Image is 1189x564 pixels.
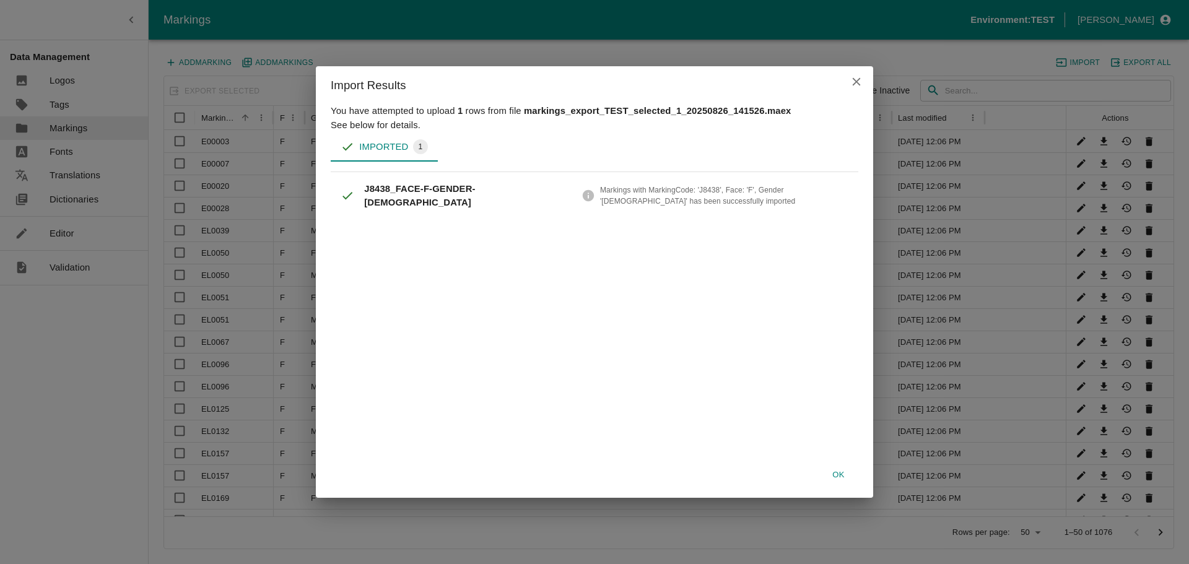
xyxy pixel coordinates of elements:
[845,70,868,93] button: close
[331,104,858,118] p: You have attempted to upload rows from file
[413,141,427,152] span: 1
[331,118,858,132] p: See below for details.
[819,464,858,486] button: Ok
[331,132,858,162] div: response categories tabs
[524,106,791,116] span: markings_export_TEST_selected_1_20250826_141526.maex
[364,182,571,210] p: J8438_FACE-F-GENDER-[DEMOGRAPHIC_DATA]
[316,66,873,105] h2: Import Results
[359,140,408,154] p: Imported
[600,184,858,207] p: Markings with MarkingCode: 'J8438', Face: 'F', Gender '[DEMOGRAPHIC_DATA]' has been successfully ...
[458,106,463,116] span: 1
